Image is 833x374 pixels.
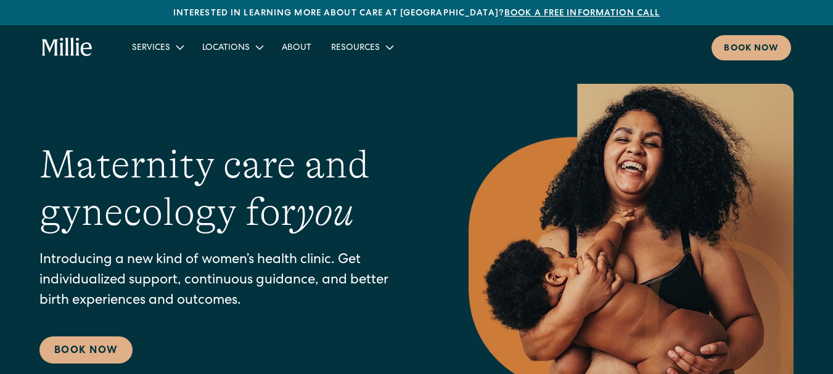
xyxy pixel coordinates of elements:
[39,141,419,236] h1: Maternity care and gynecology for
[724,43,779,55] div: Book now
[272,37,321,57] a: About
[504,9,660,18] a: Book a free information call
[296,190,354,234] em: you
[321,37,402,57] div: Resources
[331,42,380,55] div: Resources
[39,251,419,312] p: Introducing a new kind of women’s health clinic. Get individualized support, continuous guidance,...
[202,42,250,55] div: Locations
[132,42,170,55] div: Services
[122,37,192,57] div: Services
[192,37,272,57] div: Locations
[712,35,791,60] a: Book now
[42,38,92,57] a: home
[39,336,133,364] a: Book Now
